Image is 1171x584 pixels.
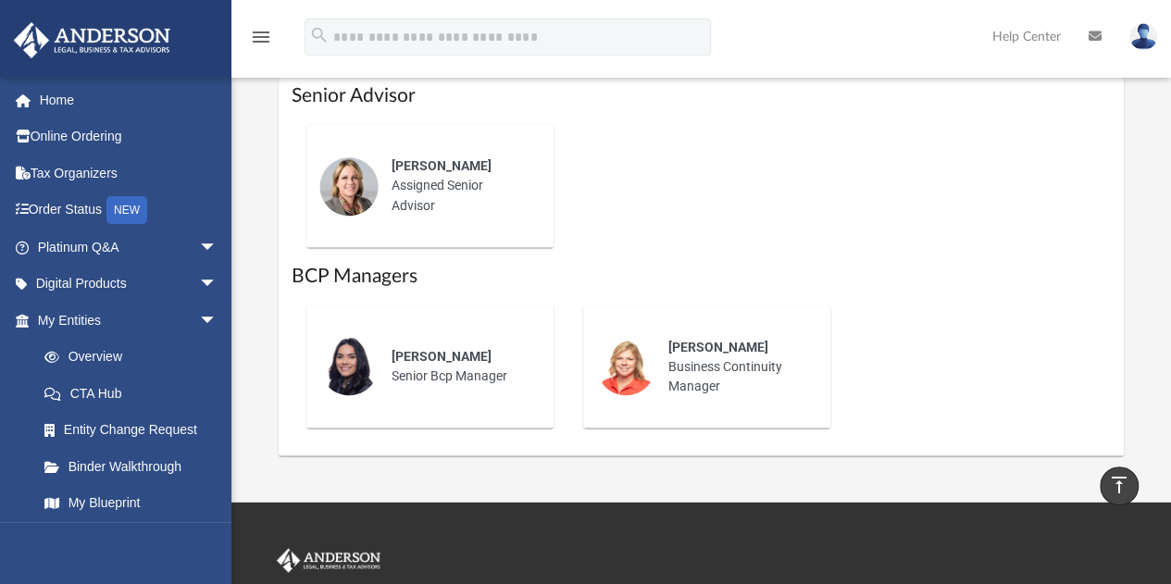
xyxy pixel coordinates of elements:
a: Platinum Q&Aarrow_drop_down [13,229,245,266]
a: Digital Productsarrow_drop_down [13,266,245,303]
a: Tax Due Dates [26,521,245,558]
a: My Blueprint [26,485,236,522]
span: [PERSON_NAME] [392,158,492,173]
a: Order StatusNEW [13,192,245,230]
a: Entity Change Request [26,412,245,449]
img: thumbnail [319,156,379,216]
span: arrow_drop_down [199,266,236,304]
i: menu [250,26,272,48]
img: User Pic [1129,23,1157,50]
a: CTA Hub [26,375,245,412]
a: Binder Walkthrough [26,448,245,485]
div: NEW [106,196,147,224]
h1: BCP Managers [292,262,1112,289]
img: Anderson Advisors Platinum Portal [8,22,176,58]
div: Assigned Senior Advisor [379,143,541,228]
a: Overview [26,339,245,376]
i: search [309,25,330,45]
img: thumbnail [596,336,655,395]
i: vertical_align_top [1108,474,1130,496]
div: Senior Bcp Manager [379,333,541,398]
div: Business Continuity Manager [655,324,817,408]
a: Online Ordering [13,118,245,155]
a: Home [13,81,245,118]
a: Tax Organizers [13,155,245,192]
a: vertical_align_top [1100,466,1139,505]
span: [PERSON_NAME] [668,339,768,354]
h1: Senior Advisor [292,82,1112,109]
span: arrow_drop_down [199,302,236,340]
span: [PERSON_NAME] [392,348,492,363]
a: menu [250,35,272,48]
img: thumbnail [319,336,379,395]
span: arrow_drop_down [199,229,236,267]
a: My Entitiesarrow_drop_down [13,302,245,339]
img: Anderson Advisors Platinum Portal [273,548,384,572]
